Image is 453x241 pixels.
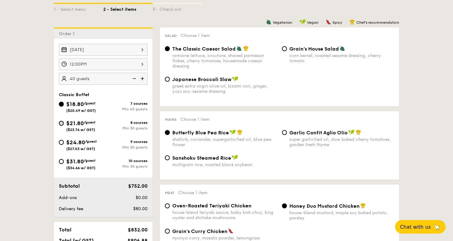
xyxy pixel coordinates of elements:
[54,4,103,13] div: 1 - Select menu
[172,46,236,52] span: The Classic Caesar Salad
[178,190,207,195] span: Choose 1 item
[103,140,148,144] div: 9 courses
[165,229,170,234] input: Grain's Curry Chickennyonya curry, masala powder, lemongrass
[85,139,97,144] span: /guest
[128,227,148,233] span: $832.00
[433,223,441,231] span: 🦙
[153,4,202,13] div: 3 - Check out
[59,140,64,145] input: $24.80/guest($27.03 w/ GST)9 coursesMin 30 guests
[103,101,148,106] div: 7 courses
[165,117,177,122] span: Mains
[349,19,355,25] img: icon-chef-hat.a58ddaea.svg
[103,4,153,13] div: 2 - Select items
[289,130,348,136] span: Garlic Confit Aglio Olio
[360,203,366,208] img: icon-chef-hat.a58ddaea.svg
[307,20,318,25] span: Vegan
[400,224,431,230] span: Chat with us
[138,73,148,84] img: icon-add.58712e84.svg
[103,159,148,163] div: 10 courses
[172,155,231,161] span: Sanshoku Steamed Rice
[172,53,277,69] div: romaine lettuce, croutons, shaved parmesan flakes, cherry tomatoes, housemade caesar dressing
[165,130,170,135] input: Butterfly Blue Pea Riceshallots, coriander, supergarlicfied oil, blue pea flower
[172,130,229,136] span: Butterfly Blue Pea Rice
[172,76,231,82] span: Japanese Broccoli Slaw
[282,203,287,208] input: Honey Duo Mustard Chickenhouse-blend mustard, maple soy baked potato, parsley
[165,203,170,208] input: Oven-Roasted Teriyaki Chickenhouse-blend teriyaki sauce, baby bok choy, king oyster and shiitake ...
[340,46,345,51] img: icon-vegetarian.fe4039eb.svg
[356,129,361,135] img: icon-chef-hat.a58ddaea.svg
[59,92,89,97] span: Classic Buffet
[59,31,77,36] span: Order 1
[66,158,84,165] span: $31.80
[129,73,138,84] img: icon-reduce.1d2dbef1.svg
[59,58,148,70] input: Event time
[103,107,148,111] div: Min 40 guests
[59,44,148,56] input: Event date
[59,159,64,164] input: $31.80/guest($34.66 w/ GST)10 coursesMin 30 guests
[165,77,170,82] input: Japanese Broccoli Slawgreek extra virgin olive oil, kizami nori, ginger, yuzu soy-sesame dressing
[236,46,242,51] img: icon-vegetarian.fe4039eb.svg
[103,120,148,125] div: 8 courses
[172,203,251,209] span: Oven-Roasted Teriyaki Chicken
[84,158,96,163] span: /guest
[66,108,96,113] span: ($20.49 w/ GST)
[282,46,287,51] input: Grain's House Saladcorn kernel, roasted sesame dressing, cherry tomato
[172,84,277,94] div: greek extra virgin olive oil, kizami nori, ginger, yuzu soy-sesame dressing
[59,73,148,85] input: Number of guests
[66,166,96,170] span: ($34.66 w/ GST)
[172,137,277,147] div: shallots, coriander, supergarlicfied oil, blue pea flower
[59,206,83,211] span: Delivery fee
[66,101,84,108] span: $18.80
[172,228,227,234] span: Grain's Curry Chicken
[289,210,394,221] div: house-blend mustard, maple soy baked potato, parsley
[59,227,71,233] span: Total
[333,20,342,25] span: Spicy
[165,191,174,195] span: Meat
[282,130,287,135] input: Garlic Confit Aglio Oliosuper garlicfied oil, slow baked cherry tomatoes, garden fresh thyme
[59,195,77,200] span: Add-ons
[172,162,277,167] div: multigrain rice, roasted black soybean
[133,206,148,211] span: $80.00
[165,46,170,51] input: The Classic Caesar Saladromaine lettuce, croutons, shaved parmesan flakes, cherry tomatoes, house...
[289,203,360,209] span: Honey Duo Mustard Chicken
[103,126,148,130] div: Min 30 guests
[128,183,148,189] span: $752.00
[66,128,95,132] span: ($23.76 w/ GST)
[84,120,96,125] span: /guest
[66,120,84,127] span: $21.80
[289,46,339,52] span: Grain's House Salad
[66,139,85,146] span: $24.80
[59,121,64,126] input: $21.80/guest($23.76 w/ GST)8 coursesMin 30 guests
[289,53,394,63] div: corn kernel, roasted sesame dressing, cherry tomato
[165,34,177,38] span: Salad
[348,129,354,135] img: icon-vegan.f8ff3823.svg
[273,20,292,25] span: Vegetarian
[172,235,277,241] div: nyonya curry, masala powder, lemongrass
[172,210,277,220] div: house-blend teriyaki sauce, baby bok choy, king oyster and shiitake mushrooms
[237,129,243,135] img: icon-chef-hat.a58ddaea.svg
[266,19,271,25] img: icon-vegetarian.fe4039eb.svg
[181,33,210,38] span: Choose 1 item
[300,19,306,25] img: icon-vegan.f8ff3823.svg
[395,220,446,234] button: Chat with us🦙
[103,145,148,149] div: Min 30 guests
[356,20,399,25] span: Chef's recommendation
[228,228,234,234] img: icon-spicy.37a8142b.svg
[165,155,170,160] input: Sanshoku Steamed Ricemultigrain rice, roasted black soybean
[103,164,148,169] div: Min 30 guests
[59,102,64,107] input: $18.80/guest($20.49 w/ GST)7 coursesMin 40 guests
[59,183,80,189] span: Subtotal
[289,137,394,147] div: super garlicfied oil, slow baked cherry tomatoes, garden fresh thyme
[232,155,238,160] img: icon-vegan.f8ff3823.svg
[243,46,249,51] img: icon-chef-hat.a58ddaea.svg
[180,117,210,122] span: Choose 1 item
[66,147,95,151] span: ($27.03 w/ GST)
[232,76,238,82] img: icon-vegan.f8ff3823.svg
[84,101,96,105] span: /guest
[230,129,236,135] img: icon-vegan.f8ff3823.svg
[326,19,331,25] img: icon-spicy.37a8142b.svg
[136,195,148,200] span: $0.00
